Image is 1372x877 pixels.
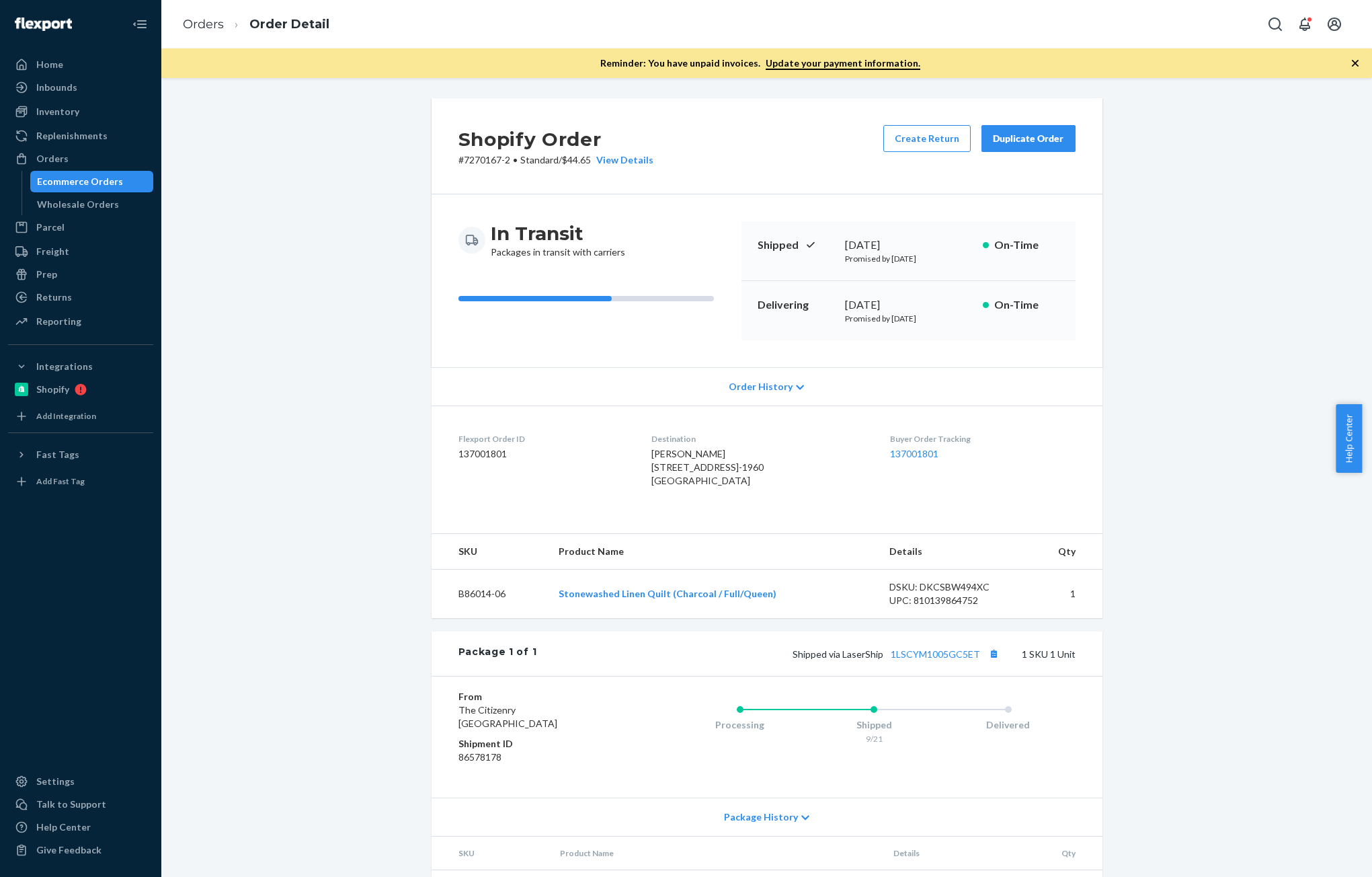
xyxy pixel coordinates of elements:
[8,311,153,332] a: Reporting
[758,237,834,253] p: Shipped
[36,129,108,143] div: Replenishments
[458,447,630,461] dd: 137001801
[8,794,153,815] button: Talk to Support
[458,690,619,703] dt: From
[458,433,630,445] dt: Flexport Order ID
[1291,11,1318,38] button: Open notifications
[891,648,980,660] a: 1LSCYM1005GC5ET
[883,125,971,152] button: Create Return
[8,379,153,400] a: Shopify
[1336,404,1362,473] button: Help Center
[432,534,549,570] th: SKU
[432,837,549,870] th: SKU
[651,448,764,486] span: [PERSON_NAME] [STREET_ADDRESS]-1960 [GEOGRAPHIC_DATA]
[8,264,153,285] a: Prep
[8,54,153,75] a: Home
[432,570,549,619] td: B86014-06
[758,297,834,313] p: Delivering
[807,733,941,745] div: 9/21
[600,56,920,70] p: Reminder: You have unpaid invoices.
[30,171,154,192] a: Ecommerce Orders
[37,198,119,211] div: Wholesale Orders
[1026,570,1102,619] td: 1
[993,132,1064,145] div: Duplicate Order
[845,313,972,324] p: Promised by [DATE]
[673,718,807,732] div: Processing
[491,221,625,245] h3: In Transit
[8,816,153,838] a: Help Center
[879,534,1026,570] th: Details
[458,125,653,153] h2: Shopify Order
[766,57,920,70] a: Update your payment information.
[36,798,106,811] div: Talk to Support
[8,287,153,308] a: Returns
[651,433,869,445] dt: Destination
[8,241,153,262] a: Freight
[8,101,153,122] a: Inventory
[30,194,154,215] a: Wholesale Orders
[458,645,537,662] div: Package 1 of 1
[36,221,65,234] div: Parcel
[549,837,883,870] th: Product Name
[845,253,972,264] p: Promised by [DATE]
[8,444,153,465] button: Fast Tags
[36,152,69,165] div: Orders
[729,380,793,393] span: Order History
[845,297,972,313] div: [DATE]
[889,594,1016,607] div: UPC: 810139864752
[458,153,653,167] p: # 7270167-2 / $44.65
[890,448,938,459] a: 137001801
[890,433,1076,445] dt: Buyer Order Tracking
[724,810,798,824] span: Package History
[513,154,518,165] span: •
[36,291,72,304] div: Returns
[1026,534,1102,570] th: Qty
[793,648,1003,660] span: Shipped via LaserShip
[36,843,102,857] div: Give Feedback
[8,839,153,861] button: Give Feedback
[845,237,972,253] div: [DATE]
[36,58,63,71] div: Home
[15,17,72,31] img: Flexport logo
[183,17,224,32] a: Orders
[172,5,340,44] ol: breadcrumbs
[994,297,1059,313] p: On-Time
[36,821,91,834] div: Help Center
[36,245,69,258] div: Freight
[8,356,153,377] button: Integrations
[36,81,77,94] div: Inbounds
[36,315,81,328] div: Reporting
[37,175,123,188] div: Ecommerce Orders
[8,125,153,147] a: Replenishments
[491,221,625,259] div: Packages in transit with carriers
[8,471,153,492] a: Add Fast Tag
[8,771,153,792] a: Settings
[994,237,1059,253] p: On-Time
[458,737,619,751] dt: Shipment ID
[883,837,1031,870] th: Details
[889,580,1016,594] div: DSKU: DKCSBW494XC
[36,105,79,118] div: Inventory
[249,17,329,32] a: Order Detail
[8,77,153,98] a: Inbounds
[36,383,69,396] div: Shopify
[8,406,153,427] a: Add Integration
[941,718,1076,732] div: Delivered
[36,410,96,422] div: Add Integration
[126,11,153,38] button: Close Navigation
[985,645,1003,662] button: Copy tracking number
[1030,837,1102,870] th: Qty
[36,360,93,373] div: Integrations
[458,704,557,729] span: The Citizenry [GEOGRAPHIC_DATA]
[520,154,559,165] span: Standard
[807,718,941,732] div: Shipped
[591,153,653,167] button: View Details
[1321,11,1348,38] button: Open account menu
[536,645,1075,662] div: 1 SKU 1 Unit
[36,775,75,788] div: Settings
[458,751,619,764] dd: 86578178
[36,448,79,461] div: Fast Tags
[36,268,57,281] div: Prep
